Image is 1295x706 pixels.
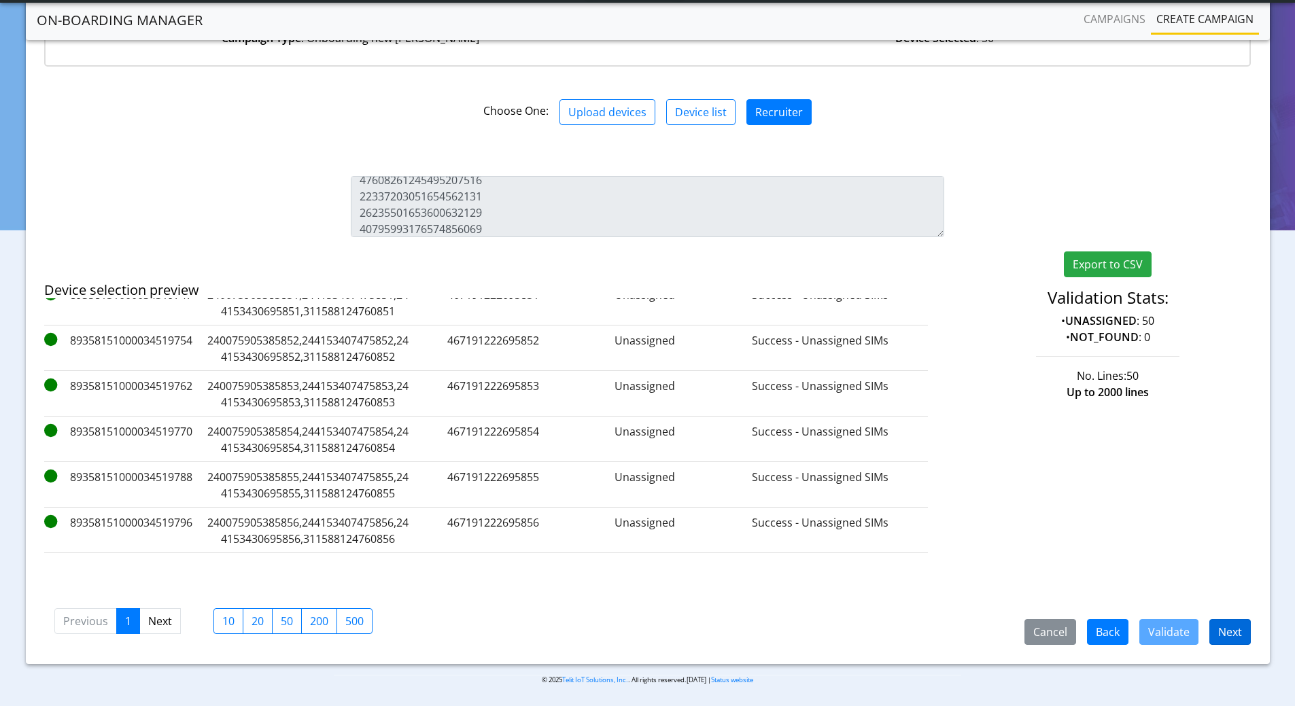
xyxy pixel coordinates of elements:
label: 240075905385854,244153407475854,244153430695854,311588124760854 [206,423,410,456]
button: Export to CSV [1064,251,1152,277]
label: 240075905385853,244153407475853,244153430695853,311588124760853 [206,378,410,410]
label: Unassigned [577,423,713,456]
label: Success - Unassigned SIMs [719,332,922,365]
label: 240075905385852,244153407475852,244153430695852,311588124760852 [206,332,410,365]
p: • : 50 [965,313,1251,329]
h5: Device selection preview [44,282,849,298]
label: 240075905385856,244153407475856,244153430695856,311588124760856 [206,514,410,547]
label: 10 [213,608,243,634]
button: Upload devices [559,99,655,125]
div: Up to 2000 lines [954,384,1261,400]
label: 467191222695853 [415,378,572,410]
label: 89358151000034519747 [44,287,201,319]
label: 89358151000034519762 [44,378,201,410]
label: 89358151000034519754 [44,332,201,365]
a: Next [139,608,181,634]
label: 467191222695851 [415,287,572,319]
label: Success - Unassigned SIMs [719,423,922,456]
label: 89358151000034519788 [44,469,201,501]
label: 240075905385855,244153407475855,244153430695855,311588124760855 [206,469,410,501]
label: Unassigned [577,287,713,319]
label: 20 [243,608,273,634]
label: 50 [272,608,302,634]
label: 89358151000034519796 [44,514,201,547]
label: 500 [336,608,373,634]
button: Device list [666,99,736,125]
label: 240075905385851,244153407475851,244153430695851,311588124760851 [206,287,410,319]
button: Recruiter [746,99,812,125]
a: Status website [711,675,753,684]
label: Success - Unassigned SIMs [719,287,922,319]
h4: Validation Stats: [965,288,1251,308]
a: Telit IoT Solutions, Inc. [562,675,628,684]
label: Unassigned [577,469,713,501]
label: Success - Unassigned SIMs [719,378,922,410]
button: Back [1087,619,1128,645]
a: Campaigns [1078,5,1151,33]
strong: UNASSIGNED [1065,313,1137,328]
button: Cancel [1024,619,1076,645]
p: • : 0 [965,329,1251,345]
label: Unassigned [577,514,713,547]
p: © 2025 . All rights reserved.[DATE] | [334,675,961,685]
label: 467191222695854 [415,423,572,456]
span: 50 [1126,368,1139,383]
label: 467191222695852 [415,332,572,365]
label: 467191222695856 [415,514,572,547]
label: Unassigned [577,332,713,365]
label: Unassigned [577,378,713,410]
a: 1 [116,608,140,634]
label: Success - Unassigned SIMs [719,514,922,547]
label: 200 [301,608,337,634]
a: Create campaign [1151,5,1259,33]
label: 467191222695855 [415,469,572,501]
label: 89358151000034519770 [44,423,201,456]
a: On-Boarding Manager [37,7,203,34]
label: Success - Unassigned SIMs [719,469,922,501]
button: Validate [1139,619,1198,645]
strong: NOT_FOUND [1070,330,1139,345]
span: Choose One: [483,103,549,118]
div: No. Lines: [954,368,1261,384]
button: Next [1209,619,1251,645]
